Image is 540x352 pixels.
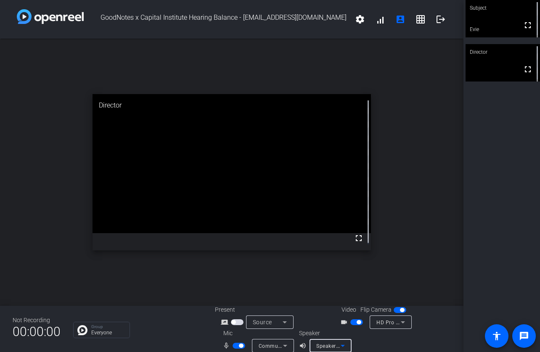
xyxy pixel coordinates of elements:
[376,319,463,326] span: HD Pro Webcam C920 (046d:08e5)
[436,14,446,24] mat-icon: logout
[93,94,371,117] div: Director
[221,317,231,327] mat-icon: screen_share_outline
[91,330,125,335] p: Everyone
[299,329,349,338] div: Speaker
[523,20,533,30] mat-icon: fullscreen
[354,233,364,243] mat-icon: fullscreen
[416,14,426,24] mat-icon: grid_on
[17,9,84,24] img: white-gradient.svg
[13,316,61,325] div: Not Recording
[253,319,272,326] span: Source
[259,342,426,349] span: Communications - Microphone (HD Pro Webcam C920) (046d:08e5)
[340,317,350,327] mat-icon: videocam_outline
[215,329,299,338] div: Mic
[370,9,390,29] button: signal_cellular_alt
[13,321,61,342] span: 00:00:00
[341,305,356,314] span: Video
[466,44,540,60] div: Director
[355,14,365,24] mat-icon: settings
[222,341,233,351] mat-icon: mic_none
[523,64,533,74] mat-icon: fullscreen
[299,341,309,351] mat-icon: volume_up
[492,331,502,341] mat-icon: accessibility
[360,305,392,314] span: Flip Camera
[91,325,125,329] p: Group
[395,14,405,24] mat-icon: account_box
[77,325,87,335] img: Chat Icon
[519,331,529,341] mat-icon: message
[84,9,350,29] span: GoodNotes x Capital Institute Hearing Balance - [EMAIL_ADDRESS][DOMAIN_NAME]
[215,305,299,314] div: Present
[316,342,430,349] span: Speakers (Realtek High Definition Audio(SST))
